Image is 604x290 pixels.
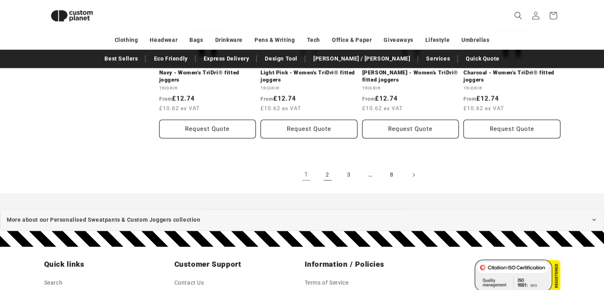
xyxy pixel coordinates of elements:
span: … [362,166,379,184]
h2: Quick links [44,259,170,269]
a: Giveaways [384,33,413,47]
button: Request Quote [463,120,560,138]
img: Custom Planet [44,3,100,28]
h2: Information / Policies [305,259,430,269]
a: Charcoal - Women's TriDri® fitted joggers [463,69,560,83]
a: Next page [405,166,422,184]
a: [PERSON_NAME] / [PERSON_NAME] [309,52,414,66]
iframe: Chat Widget [471,204,604,290]
a: Page 2 [319,166,336,184]
a: Navy - Women's TriDri® fitted joggers [159,69,256,83]
a: Terms of Service [305,278,349,290]
button: Request Quote [261,120,357,138]
a: Tech [307,33,320,47]
a: Drinkware [215,33,243,47]
a: Pens & Writing [255,33,295,47]
span: More about our Personalised Sweatpants & Custom Joggers collection [7,215,201,225]
a: Design Tool [261,52,301,66]
a: Quick Quote [462,52,504,66]
summary: Search [509,7,527,24]
a: Light Pink - Women's TriDri® fitted joggers [261,69,357,83]
nav: Pagination [159,166,560,184]
a: [PERSON_NAME] - Women's TriDri® fitted joggers [362,69,459,83]
a: Lifestyle [425,33,450,47]
a: Headwear [150,33,178,47]
a: Umbrellas [461,33,489,47]
a: Page 3 [340,166,358,184]
h2: Customer Support [174,259,300,269]
a: Page 8 [383,166,401,184]
a: Services [422,52,454,66]
a: Search [44,278,63,290]
button: Request Quote [159,120,256,138]
a: Office & Paper [332,33,372,47]
a: Eco Friendly [150,52,191,66]
a: Clothing [115,33,138,47]
a: Contact Us [174,278,204,290]
a: Best Sellers [100,52,142,66]
a: Page 1 [297,166,315,184]
button: Request Quote [362,120,459,138]
a: Express Delivery [200,52,253,66]
a: Bags [189,33,203,47]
